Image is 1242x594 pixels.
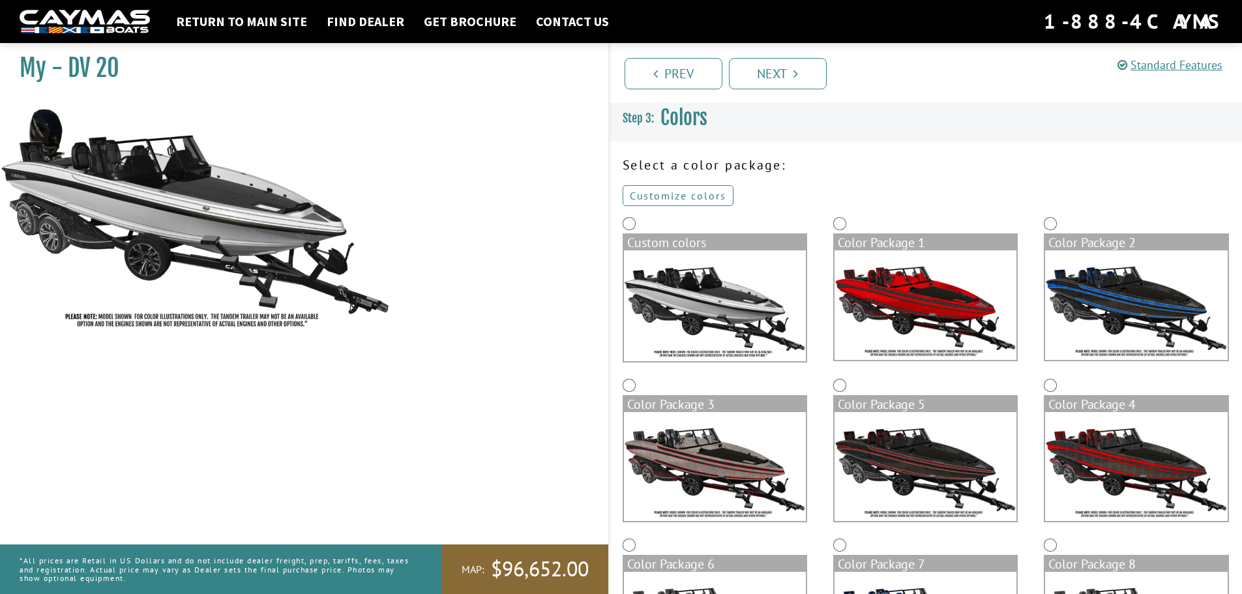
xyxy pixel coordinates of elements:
a: Find Dealer [320,13,411,30]
div: Color Package 7 [835,556,1016,572]
a: Get Brochure [417,13,523,30]
a: Prev [625,58,722,89]
a: Customize colors [623,185,733,206]
a: Return to main site [170,13,314,30]
div: Color Package 6 [624,556,806,572]
img: color_package_383.png [1045,250,1227,360]
div: Color Package 5 [835,396,1016,412]
span: MAP: [462,563,484,576]
img: DV22-Base-Layer.png [624,250,806,361]
div: Color Package 1 [835,235,1016,250]
a: Standard Features [1117,57,1222,72]
p: Select a color package: [623,155,1230,175]
a: MAP:$96,652.00 [442,544,608,594]
div: Color Package 4 [1045,396,1227,412]
img: white-logo-c9c8dbefe5ff5ceceb0f0178aa75bf4bb51f6bca0971e226c86eb53dfe498488.png [20,10,150,34]
img: color_package_385.png [835,412,1016,522]
div: Color Package 3 [624,396,806,412]
div: Color Package 2 [1045,235,1227,250]
img: color_package_386.png [1045,412,1227,522]
div: 1-888-4CAYMAS [1044,7,1222,36]
div: Custom colors [624,235,806,250]
a: Next [729,58,827,89]
img: color_package_382.png [835,250,1016,360]
img: color_package_384.png [624,412,806,522]
h1: My - DV 20 [20,53,576,83]
div: Color Package 8 [1045,556,1227,572]
p: *All prices are Retail in US Dollars and do not include dealer freight, prep, tariffs, fees, taxe... [20,550,413,589]
a: Contact Us [529,13,615,30]
span: $96,652.00 [491,556,589,583]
